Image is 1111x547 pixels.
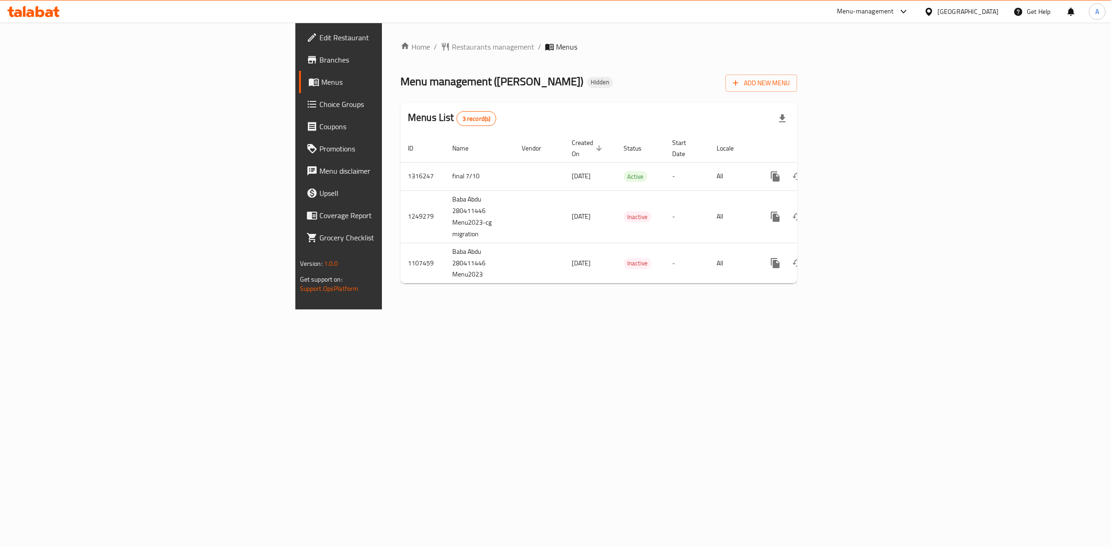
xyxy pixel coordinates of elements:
a: Promotions [299,138,481,160]
button: more [764,165,786,188]
h2: Menus List [408,111,496,126]
span: Active [624,171,647,182]
span: Restaurants management [452,41,534,52]
span: ID [408,143,425,154]
span: Upsell [319,188,474,199]
td: - [665,162,709,190]
span: Locale [717,143,746,154]
span: Menus [556,41,577,52]
span: Edit Restaurant [319,32,474,43]
div: Inactive [624,258,651,269]
span: Promotions [319,143,474,154]
a: Upsell [299,182,481,204]
span: Choice Groups [319,99,474,110]
div: Export file [771,107,793,130]
span: [DATE] [572,210,591,222]
button: Change Status [786,252,809,274]
a: Grocery Checklist [299,226,481,249]
nav: breadcrumb [400,41,797,52]
span: Start Date [672,137,698,159]
a: Menus [299,71,481,93]
span: Created On [572,137,605,159]
span: Get support on: [300,273,343,285]
td: - [665,243,709,283]
td: All [709,243,757,283]
li: / [538,41,541,52]
span: Coupons [319,121,474,132]
span: Version: [300,258,323,270]
button: more [764,206,786,228]
span: [DATE] [572,170,591,182]
td: - [665,190,709,243]
span: Menu management ( [PERSON_NAME] ) [400,71,583,92]
a: Coverage Report [299,204,481,226]
button: Add New Menu [725,75,797,92]
span: Add New Menu [733,77,790,89]
a: Coupons [299,115,481,138]
button: Change Status [786,206,809,228]
th: Actions [757,134,861,163]
span: Status [624,143,654,154]
span: 1.0.0 [324,258,338,270]
button: more [764,252,786,274]
span: Vendor [522,143,553,154]
span: Grocery Checklist [319,232,474,243]
a: Branches [299,49,481,71]
span: Menu disclaimer [319,165,474,176]
div: [GEOGRAPHIC_DATA] [937,6,999,17]
table: enhanced table [400,134,861,284]
span: Inactive [624,212,651,222]
a: Menu disclaimer [299,160,481,182]
span: Hidden [587,78,613,86]
span: Name [452,143,481,154]
span: 3 record(s) [457,114,496,123]
span: Menus [321,76,474,88]
a: Choice Groups [299,93,481,115]
a: Restaurants management [441,41,534,52]
span: Coverage Report [319,210,474,221]
td: All [709,190,757,243]
span: Branches [319,54,474,65]
span: [DATE] [572,257,591,269]
span: Inactive [624,258,651,269]
a: Support.OpsPlatform [300,283,359,295]
span: A [1095,6,1099,17]
td: All [709,162,757,190]
div: Hidden [587,77,613,88]
a: Edit Restaurant [299,26,481,49]
div: Menu-management [837,6,894,17]
button: Change Status [786,165,809,188]
div: Total records count [456,111,497,126]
